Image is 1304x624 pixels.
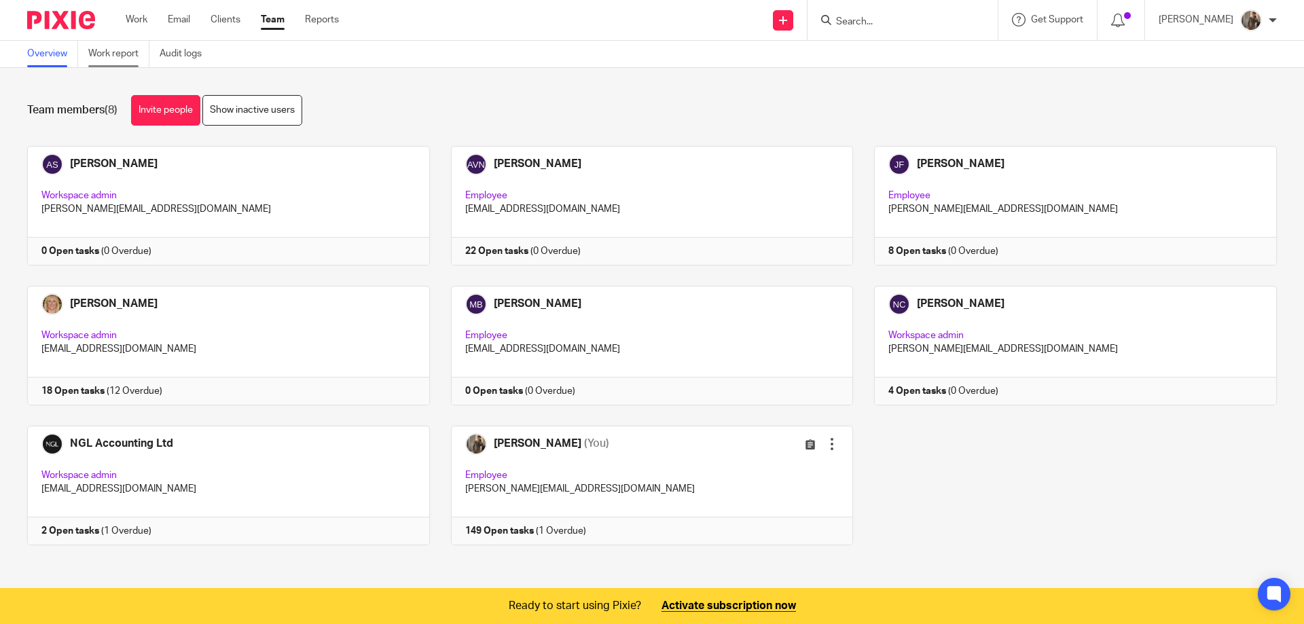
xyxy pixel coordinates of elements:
a: Show inactive users [202,95,302,126]
input: Search [835,16,957,29]
a: Clients [211,13,240,26]
a: Team [261,13,285,26]
a: Work [126,13,147,26]
span: (8) [105,105,117,115]
h1: Team members [27,103,117,117]
img: IMG_5023.jpeg [1240,10,1262,31]
a: Invite people [131,95,200,126]
a: Email [168,13,190,26]
img: Pixie [27,11,95,29]
a: Audit logs [160,41,212,67]
a: Reports [305,13,339,26]
a: Work report [88,41,149,67]
p: [PERSON_NAME] [1159,13,1233,26]
a: Overview [27,41,78,67]
span: Get Support [1031,15,1083,24]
